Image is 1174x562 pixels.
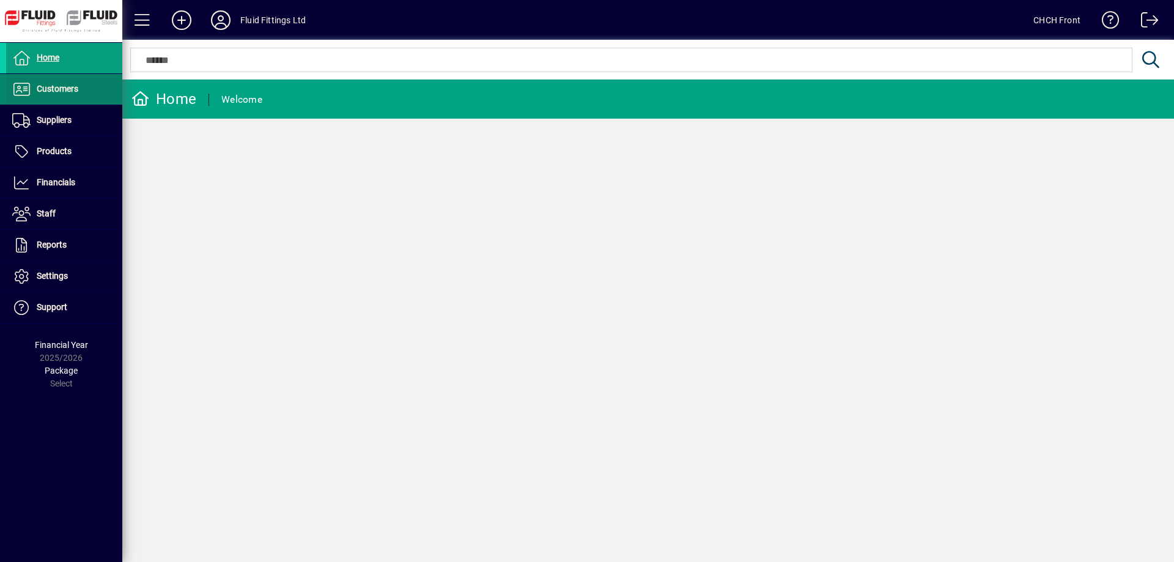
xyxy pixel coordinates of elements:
[37,53,59,62] span: Home
[45,366,78,375] span: Package
[37,240,67,250] span: Reports
[6,105,122,136] a: Suppliers
[37,209,56,218] span: Staff
[162,9,201,31] button: Add
[1093,2,1120,42] a: Knowledge Base
[6,230,122,261] a: Reports
[201,9,240,31] button: Profile
[221,90,262,109] div: Welcome
[6,261,122,292] a: Settings
[37,271,68,281] span: Settings
[6,292,122,323] a: Support
[35,340,88,350] span: Financial Year
[6,199,122,229] a: Staff
[37,146,72,156] span: Products
[240,10,306,30] div: Fluid Fittings Ltd
[1033,10,1080,30] div: CHCH Front
[37,115,72,125] span: Suppliers
[131,89,196,109] div: Home
[37,84,78,94] span: Customers
[6,168,122,198] a: Financials
[1132,2,1159,42] a: Logout
[37,177,75,187] span: Financials
[6,74,122,105] a: Customers
[37,302,67,312] span: Support
[6,136,122,167] a: Products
